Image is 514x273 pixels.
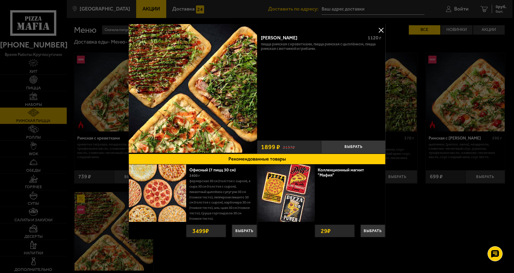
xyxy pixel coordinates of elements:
[368,35,381,41] span: 1120 г
[189,173,200,178] span: 3400 г
[191,225,210,237] strong: 3499 ₽
[129,24,257,153] img: Мама Миа
[261,35,363,41] div: [PERSON_NAME]
[261,144,280,150] span: 1899 ₽
[189,179,252,222] p: Фермерская 30 см (толстое с сыром), 4 сыра 30 см (толстое с сыром), Пикантный цыплёнок сулугуни 3...
[360,225,385,237] button: Выбрать
[232,225,257,237] button: Выбрать
[261,42,381,51] p: Пицца Римская с креветками, Пицца Римская с цыплёнком, Пицца Римская с ветчиной и грибами.
[129,154,386,165] button: Рекомендованные товары
[318,167,364,178] a: Коллекционный магнит "Мафия"
[129,24,257,154] a: Мама Миа
[321,140,386,154] button: Выбрать
[319,225,332,237] strong: 29 ₽
[189,167,241,173] a: Офисный (7 пицц 30 см)
[283,144,295,150] s: 2137 ₽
